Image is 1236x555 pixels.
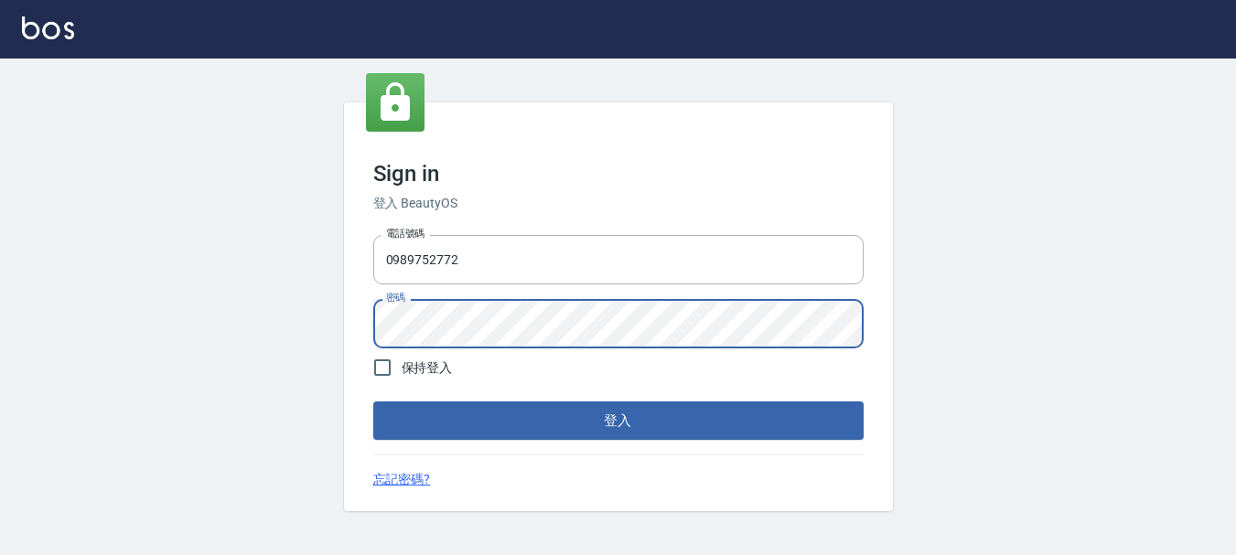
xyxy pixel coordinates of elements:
[373,470,431,489] a: 忘記密碼?
[22,16,74,39] img: Logo
[386,227,425,240] label: 電話號碼
[402,358,453,378] span: 保持登入
[373,401,864,440] button: 登入
[373,194,864,213] h6: 登入 BeautyOS
[386,291,405,304] label: 密碼
[373,161,864,187] h3: Sign in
